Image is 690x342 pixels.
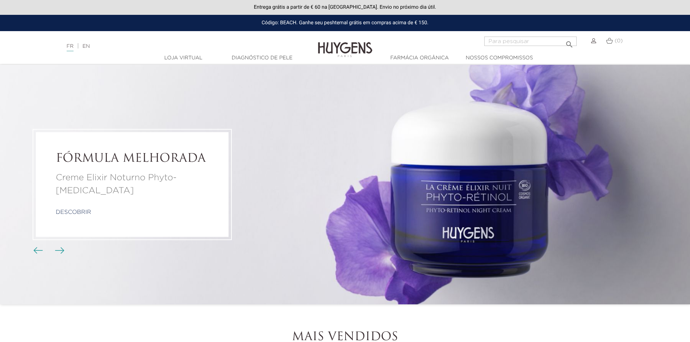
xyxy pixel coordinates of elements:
div: Botões de carrossel [36,245,60,256]
font: Código: BEACH. Ganhe seu peshtemal grátis em compras acima de € 150. [262,20,428,26]
a: Loja virtual [147,54,219,62]
a: EN [83,44,90,49]
input: Para pesquisar [484,37,577,46]
img: Huygens [318,30,372,58]
font: Creme Elixir Noturno Phyto-[MEDICAL_DATA] [56,173,177,195]
font: (0) [615,38,623,43]
button:  [563,34,576,44]
a: Nossos compromissos [462,54,537,62]
font: Nossos compromissos [466,55,533,60]
font: FÓRMULA MELHORADA [56,153,206,165]
a: Farmácia Orgânica [383,54,456,62]
font:  [565,40,574,49]
font: | [77,43,79,49]
a: Diagnóstico de pele [226,54,298,62]
font: Farmácia Orgânica [390,55,449,60]
font: descobrir [56,210,91,215]
font: FR [67,44,74,49]
font: Loja virtual [164,55,202,60]
font: Diagnóstico de pele [231,55,292,60]
font: Entrega grátis a partir de € 60 na [GEOGRAPHIC_DATA]. Envio no próximo dia útil. [254,4,436,10]
a: FR [67,44,74,51]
